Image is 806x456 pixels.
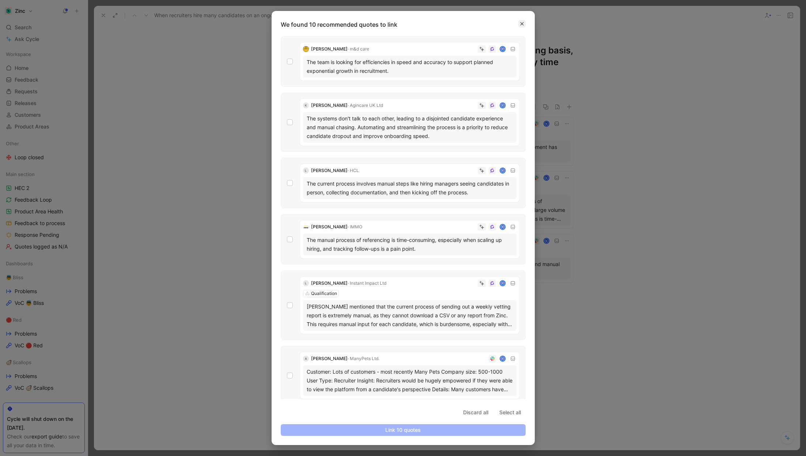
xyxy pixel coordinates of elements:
[307,179,513,197] div: The current process involves manual steps like hiring managers seeing candidates in person, colle...
[311,46,348,52] span: [PERSON_NAME]
[348,168,359,173] span: · HCL
[348,280,386,286] span: · Instant Impact Ltd
[307,58,513,75] div: The team is looking for efficiencies in speed and accuracy to support planned exponential growth ...
[500,356,505,361] img: avatar
[458,407,493,418] button: Discard all
[348,224,362,229] span: · IMMO
[303,46,309,52] img: logo
[348,46,369,52] span: · m&d care
[307,236,513,253] div: The manual process of referencing is time-consuming, especially when scaling up hiring, and track...
[303,280,309,286] div: L
[303,168,309,173] div: L
[311,168,348,173] span: [PERSON_NAME]
[500,47,505,52] img: avatar
[307,114,513,141] div: The systems don't talk to each other, leading to a disjointed candidate experience and manual cha...
[307,367,513,394] div: Customer: Lots of customers - most recently Many Pets Company size: 500-1000 User Type: Recruiter...
[311,356,348,361] span: [PERSON_NAME]
[311,280,348,286] span: [PERSON_NAME]
[500,281,505,286] img: avatar
[303,224,309,230] img: logo
[499,408,521,417] span: Select all
[303,356,309,362] div: A
[463,408,488,417] span: Discard all
[500,168,505,173] img: avatar
[348,356,379,361] span: · ManyPets Ltd.
[500,225,505,229] img: avatar
[500,103,505,108] img: avatar
[348,102,383,108] span: · Agincare UK Ltd
[303,102,309,108] div: K
[311,224,348,229] span: [PERSON_NAME]
[495,407,526,418] button: Select all
[311,102,348,108] span: [PERSON_NAME]
[281,20,530,29] p: We found 10 recommended quotes to link
[307,302,513,329] div: [PERSON_NAME] mentioned that the current process of sending out a weekly vetting report is extrem...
